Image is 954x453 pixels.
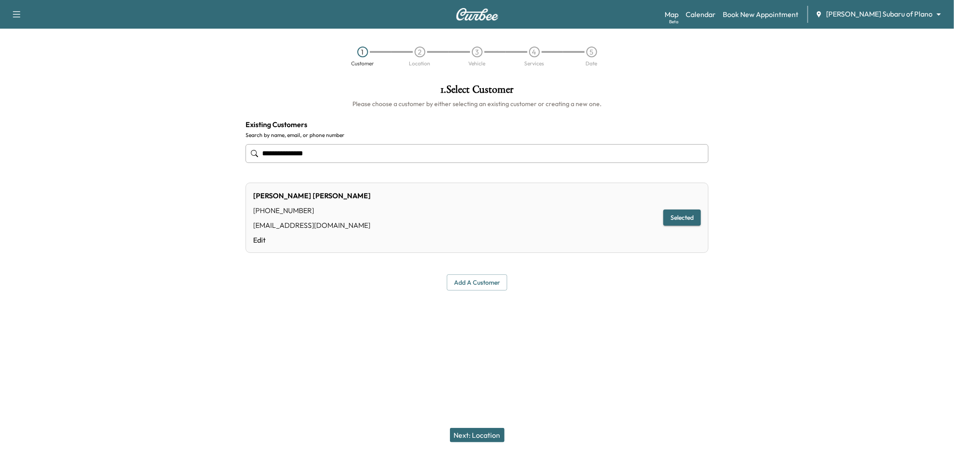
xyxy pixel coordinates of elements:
a: Edit [253,235,371,245]
h4: Existing Customers [246,119,708,130]
div: [PERSON_NAME] [PERSON_NAME] [253,190,371,201]
a: MapBeta [665,9,678,20]
div: [PHONE_NUMBER] [253,205,371,216]
div: 4 [529,47,540,57]
div: 1 [357,47,368,57]
button: Next: Location [450,428,505,442]
div: 2 [415,47,425,57]
div: Location [409,61,431,66]
div: Vehicle [469,61,486,66]
div: [EMAIL_ADDRESS][DOMAIN_NAME] [253,220,371,231]
div: Customer [351,61,374,66]
img: Curbee Logo [456,8,499,21]
label: Search by name, email, or phone number [246,132,708,139]
a: Calendar [686,9,716,20]
h6: Please choose a customer by either selecting an existing customer or creating a new one. [246,99,708,108]
div: Services [525,61,544,66]
div: Date [586,61,598,66]
div: 3 [472,47,483,57]
button: Add a customer [447,274,507,291]
span: [PERSON_NAME] Subaru of Plano [826,9,933,19]
h1: 1 . Select Customer [246,84,708,99]
a: Book New Appointment [723,9,798,20]
div: Beta [669,18,678,25]
div: 5 [586,47,597,57]
button: Selected [663,209,701,226]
